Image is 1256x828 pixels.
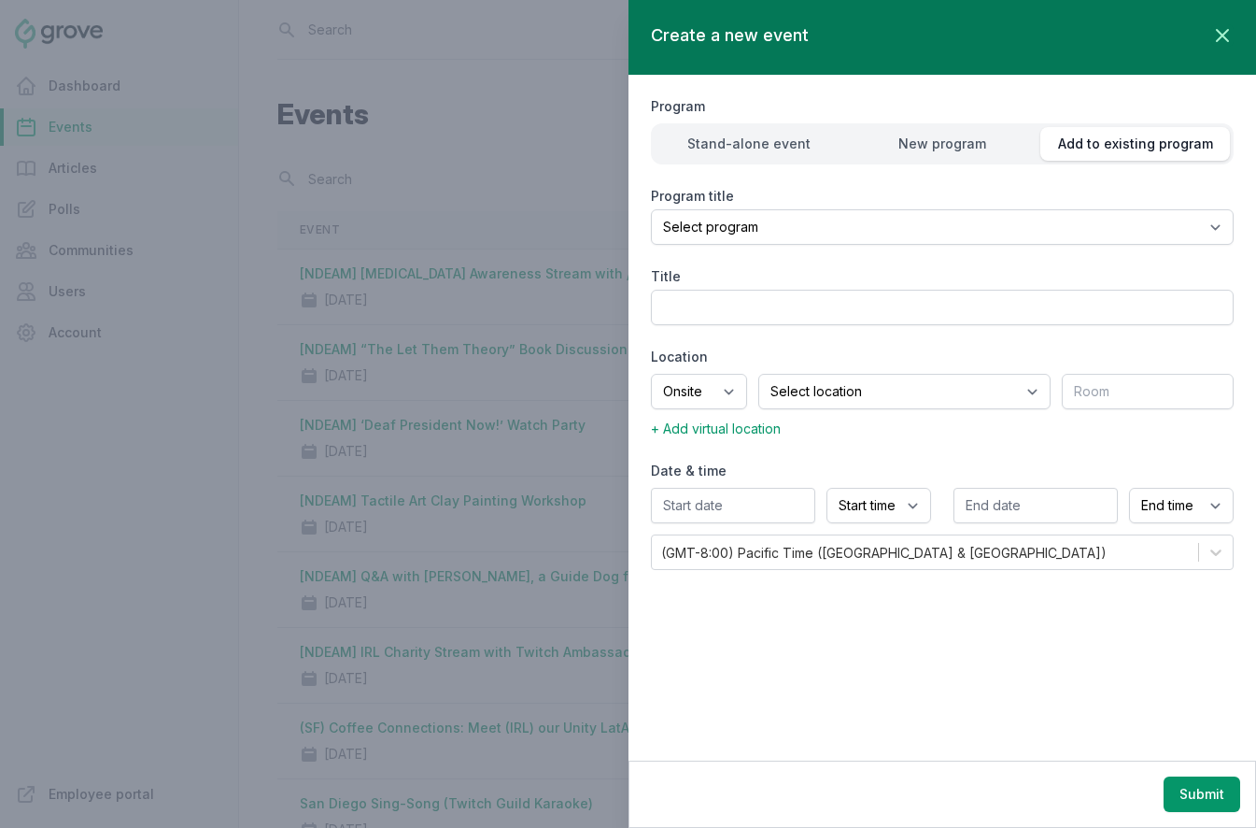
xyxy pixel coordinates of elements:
[1164,777,1240,812] button: Submit
[655,135,844,153] div: Stand-alone event
[651,22,809,49] h2: Create a new event
[953,488,1118,523] input: End date
[651,267,1234,286] label: Title
[661,543,1107,563] div: (GMT-8:00) Pacific Time ([GEOGRAPHIC_DATA] & [GEOGRAPHIC_DATA])
[651,488,815,523] input: Start date
[1062,374,1234,409] input: Room
[651,462,1234,480] label: Date & time
[651,421,781,436] span: + Add virtual location
[651,187,1234,206] label: Program title
[848,135,1037,153] div: New program
[1040,135,1230,153] div: Add to existing program
[651,348,1234,366] label: Location
[651,97,1234,116] label: Program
